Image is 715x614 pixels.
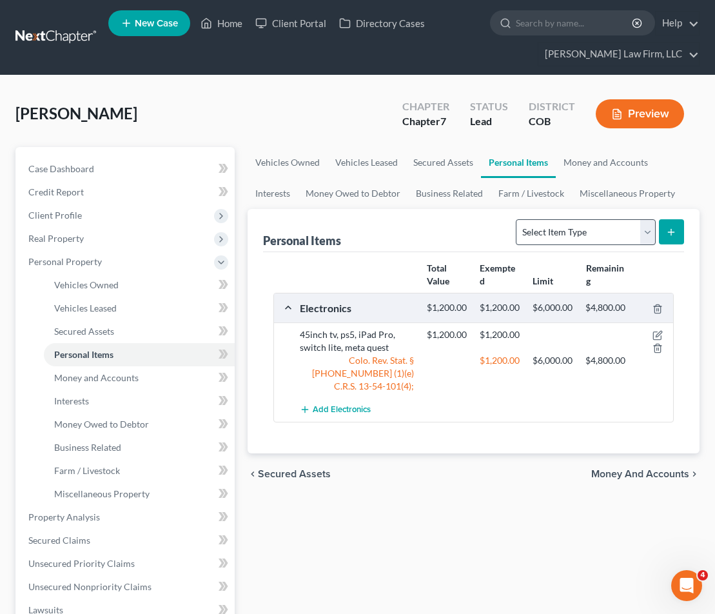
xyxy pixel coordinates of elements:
[44,343,235,366] a: Personal Items
[556,147,656,178] a: Money and Accounts
[28,511,100,522] span: Property Analysis
[44,320,235,343] a: Secured Assets
[28,581,152,592] span: Unsecured Nonpriority Claims
[54,326,114,337] span: Secured Assets
[249,12,333,35] a: Client Portal
[28,210,82,221] span: Client Profile
[194,12,249,35] a: Home
[689,469,700,479] i: chevron_right
[28,163,94,174] span: Case Dashboard
[248,178,298,209] a: Interests
[420,328,473,341] div: $1,200.00
[402,99,449,114] div: Chapter
[248,147,328,178] a: Vehicles Owned
[591,469,700,479] button: Money and Accounts chevron_right
[44,297,235,320] a: Vehicles Leased
[586,262,624,286] strong: Remaining
[18,575,235,599] a: Unsecured Nonpriority Claims
[44,273,235,297] a: Vehicles Owned
[656,12,699,35] a: Help
[28,186,84,197] span: Credit Report
[28,233,84,244] span: Real Property
[18,157,235,181] a: Case Dashboard
[28,256,102,267] span: Personal Property
[54,419,149,430] span: Money Owed to Debtor
[54,488,150,499] span: Miscellaneous Property
[470,99,508,114] div: Status
[313,405,371,415] span: Add Electronics
[44,413,235,436] a: Money Owed to Debtor
[54,465,120,476] span: Farm / Livestock
[516,11,634,35] input: Search by name...
[293,301,420,315] div: Electronics
[491,178,572,209] a: Farm / Livestock
[54,279,119,290] span: Vehicles Owned
[473,328,526,341] div: $1,200.00
[440,115,446,127] span: 7
[44,366,235,390] a: Money and Accounts
[538,43,699,66] a: [PERSON_NAME] Law Firm, LLC
[526,302,579,314] div: $6,000.00
[529,99,575,114] div: District
[44,459,235,482] a: Farm / Livestock
[293,328,420,354] div: 45inch tv, ps5, iPad Pro, switch lite, meta quest
[263,233,341,248] div: Personal Items
[54,442,121,453] span: Business Related
[18,529,235,552] a: Secured Claims
[671,570,702,601] iframe: Intercom live chat
[579,354,632,367] div: $4,800.00
[402,114,449,129] div: Chapter
[572,178,683,209] a: Miscellaneous Property
[427,262,449,286] strong: Total Value
[248,469,331,479] button: chevron_left Secured Assets
[298,178,408,209] a: Money Owed to Debtor
[18,181,235,204] a: Credit Report
[470,114,508,129] div: Lead
[44,482,235,506] a: Miscellaneous Property
[328,147,406,178] a: Vehicles Leased
[420,302,473,314] div: $1,200.00
[44,436,235,459] a: Business Related
[258,469,331,479] span: Secured Assets
[18,552,235,575] a: Unsecured Priority Claims
[18,506,235,529] a: Property Analysis
[28,535,90,546] span: Secured Claims
[533,275,553,286] strong: Limit
[591,469,689,479] span: Money and Accounts
[248,469,258,479] i: chevron_left
[54,372,139,383] span: Money and Accounts
[481,147,556,178] a: Personal Items
[473,302,526,314] div: $1,200.00
[333,12,431,35] a: Directory Cases
[473,354,526,367] div: $1,200.00
[54,302,117,313] span: Vehicles Leased
[480,262,515,286] strong: Exempted
[293,354,420,393] div: Colo. Rev. Stat. § [PHONE_NUMBER] (1)(e) C.R.S. 13-54-101(4);
[529,114,575,129] div: COB
[698,570,708,580] span: 4
[300,398,371,422] button: Add Electronics
[596,99,684,128] button: Preview
[54,349,113,360] span: Personal Items
[135,19,178,28] span: New Case
[579,302,632,314] div: $4,800.00
[54,395,89,406] span: Interests
[408,178,491,209] a: Business Related
[15,104,137,123] span: [PERSON_NAME]
[526,354,579,367] div: $6,000.00
[406,147,481,178] a: Secured Assets
[28,558,135,569] span: Unsecured Priority Claims
[44,390,235,413] a: Interests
